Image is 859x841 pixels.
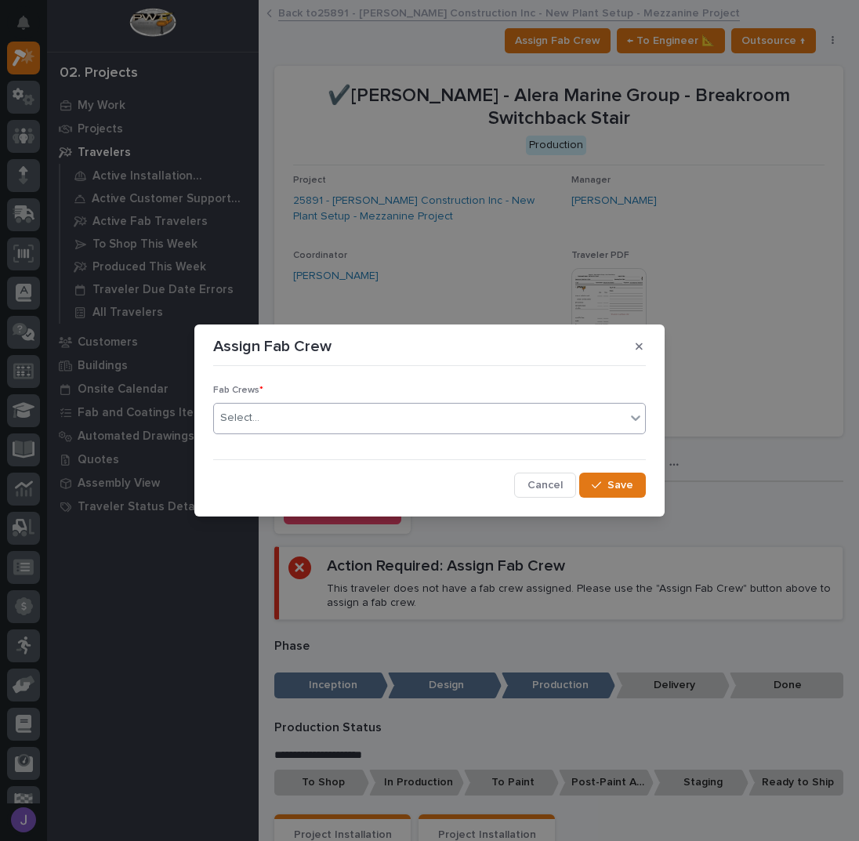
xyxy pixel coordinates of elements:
span: Cancel [527,478,563,492]
p: Assign Fab Crew [213,337,332,356]
div: Select... [220,410,259,426]
span: Save [607,478,633,492]
button: Cancel [514,473,576,498]
button: Save [579,473,646,498]
span: Fab Crews [213,386,263,395]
